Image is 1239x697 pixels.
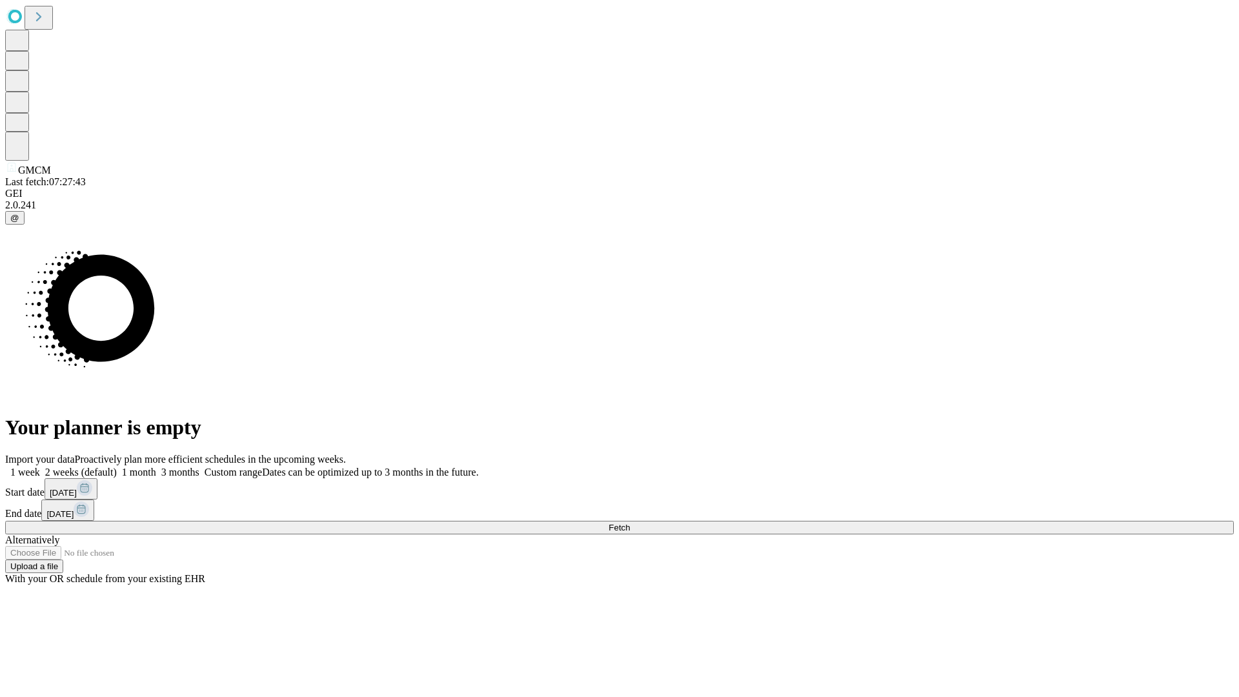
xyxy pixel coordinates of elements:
[5,500,1234,521] div: End date
[10,467,40,478] span: 1 week
[161,467,199,478] span: 3 months
[45,467,117,478] span: 2 weeks (default)
[5,521,1234,534] button: Fetch
[5,454,75,465] span: Import your data
[5,416,1234,439] h1: Your planner is empty
[41,500,94,521] button: [DATE]
[5,211,25,225] button: @
[5,176,86,187] span: Last fetch: 07:27:43
[122,467,156,478] span: 1 month
[609,523,630,532] span: Fetch
[262,467,478,478] span: Dates can be optimized up to 3 months in the future.
[5,560,63,573] button: Upload a file
[5,199,1234,211] div: 2.0.241
[45,478,97,500] button: [DATE]
[205,467,262,478] span: Custom range
[50,488,77,498] span: [DATE]
[75,454,346,465] span: Proactively plan more efficient schedules in the upcoming weeks.
[46,509,74,519] span: [DATE]
[5,573,205,584] span: With your OR schedule from your existing EHR
[5,534,59,545] span: Alternatively
[18,165,51,176] span: GMCM
[5,478,1234,500] div: Start date
[5,188,1234,199] div: GEI
[10,213,19,223] span: @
